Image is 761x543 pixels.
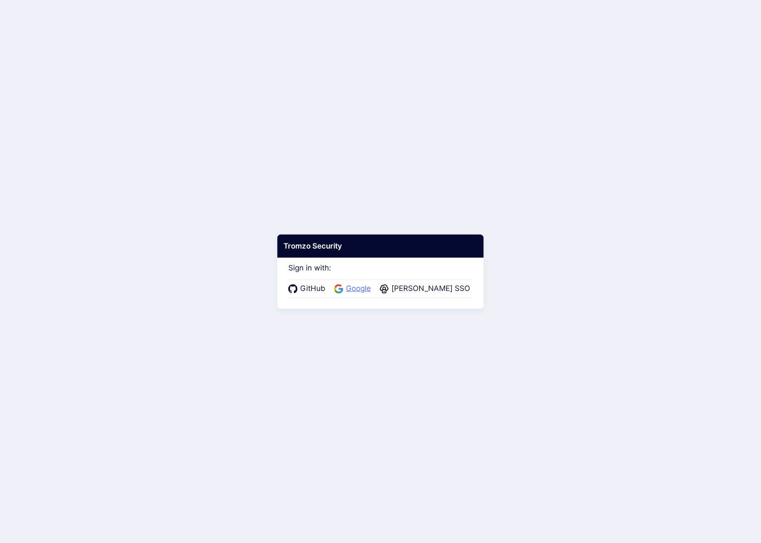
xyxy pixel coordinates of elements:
[334,283,374,294] a: Google
[343,283,374,294] span: Google
[380,283,473,294] a: [PERSON_NAME] SSO
[297,283,328,294] span: GitHub
[277,234,484,258] div: Tromzo Security
[288,251,473,297] div: Sign in with:
[389,283,473,294] span: [PERSON_NAME] SSO
[288,283,328,294] a: GitHub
